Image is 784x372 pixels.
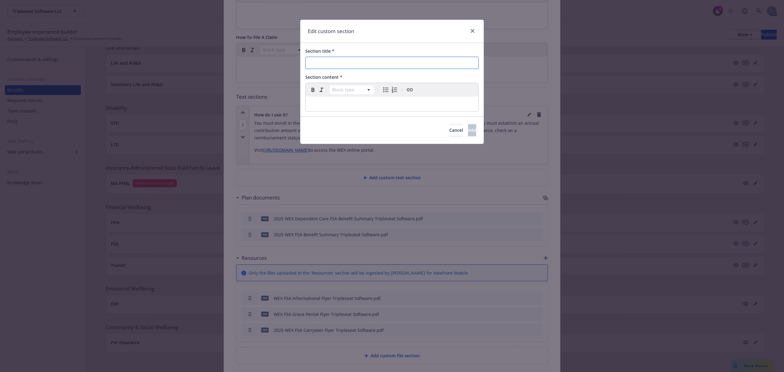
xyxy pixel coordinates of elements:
[382,85,390,94] button: Bulleted list
[305,74,342,80] span: Section content *
[317,85,326,94] button: Italic
[468,127,476,133] span: Add
[382,85,399,94] div: toggle group
[449,127,463,133] span: Cancel
[405,85,414,94] button: Create link
[449,124,463,136] button: Cancel
[308,27,354,35] h1: Edit custom section
[468,124,476,136] button: Add
[330,85,374,94] button: Block type
[390,85,399,94] button: Numbered list
[309,85,317,94] button: Bold
[469,27,476,35] a: close
[306,97,478,111] div: editable markdown
[305,48,334,54] span: Section title *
